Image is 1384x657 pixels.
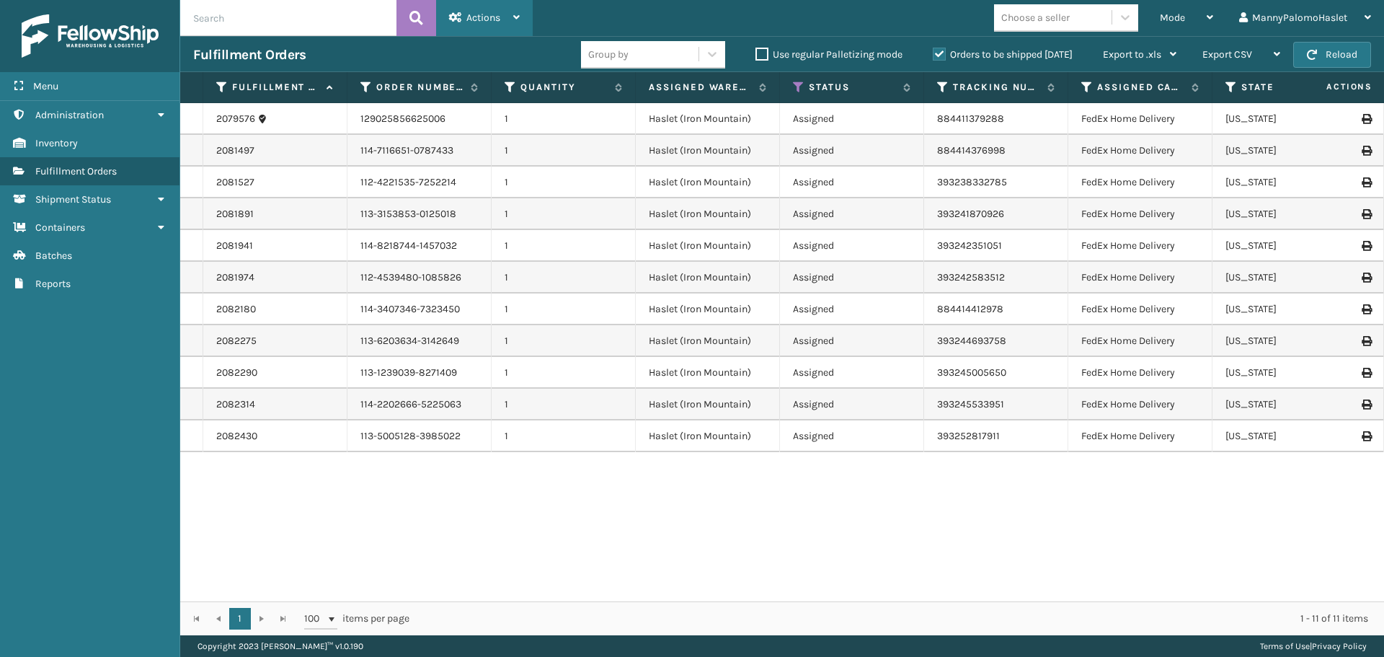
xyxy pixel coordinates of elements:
[347,294,492,325] td: 114-3407346-7323450
[1212,325,1357,357] td: [US_STATE]
[933,48,1073,61] label: Orders to be shipped [DATE]
[1212,103,1357,135] td: [US_STATE]
[35,221,85,234] span: Containers
[22,14,159,58] img: logo
[1202,48,1252,61] span: Export CSV
[780,294,924,325] td: Assigned
[492,389,636,420] td: 1
[780,389,924,420] td: Assigned
[636,135,780,167] td: Haslet (Iron Mountain)
[216,366,257,380] a: 2082290
[780,103,924,135] td: Assigned
[492,420,636,452] td: 1
[1212,357,1357,389] td: [US_STATE]
[1212,198,1357,230] td: [US_STATE]
[1260,635,1367,657] div: |
[376,81,463,94] label: Order Number
[1068,230,1212,262] td: FedEx Home Delivery
[1103,48,1161,61] span: Export to .xls
[1068,357,1212,389] td: FedEx Home Delivery
[1068,135,1212,167] td: FedEx Home Delivery
[216,239,253,253] a: 2081941
[636,325,780,357] td: Haslet (Iron Mountain)
[1212,262,1357,294] td: [US_STATE]
[216,175,254,190] a: 2081527
[35,193,111,206] span: Shipment Status
[780,167,924,198] td: Assigned
[347,389,492,420] td: 114-2202666-5225063
[780,198,924,230] td: Assigned
[937,208,1004,220] a: 393241870926
[216,334,257,348] a: 2082275
[1260,641,1310,651] a: Terms of Use
[1281,75,1381,99] span: Actions
[1212,420,1357,452] td: [US_STATE]
[1068,389,1212,420] td: FedEx Home Delivery
[216,302,256,317] a: 2082180
[1362,336,1370,346] i: Print Label
[35,109,104,121] span: Administration
[1160,12,1185,24] span: Mode
[636,389,780,420] td: Haslet (Iron Mountain)
[1362,400,1370,410] i: Print Label
[1212,167,1357,198] td: [US_STATE]
[492,325,636,357] td: 1
[780,357,924,389] td: Assigned
[347,103,492,135] td: 129025856625006
[780,262,924,294] td: Assigned
[304,612,326,626] span: 100
[1362,368,1370,378] i: Print Label
[35,278,71,290] span: Reports
[216,144,254,158] a: 2081497
[216,112,255,126] a: 2079576
[216,429,257,444] a: 2082430
[347,135,492,167] td: 114-7116651-0787433
[780,325,924,357] td: Assigned
[347,420,492,452] td: 113-5005128-3985022
[1241,81,1328,94] label: State
[347,325,492,357] td: 113-6203634-3142649
[492,357,636,389] td: 1
[1362,146,1370,156] i: Print Label
[588,47,629,62] div: Group by
[937,303,1003,315] a: 884414412978
[35,137,78,149] span: Inventory
[1362,114,1370,124] i: Print Label
[1293,42,1371,68] button: Reload
[780,135,924,167] td: Assigned
[809,81,896,94] label: Status
[229,608,251,630] a: 1
[636,198,780,230] td: Haslet (Iron Mountain)
[35,250,72,262] span: Batches
[347,357,492,389] td: 113-1239039-8271409
[937,335,1006,347] a: 393244693758
[1068,167,1212,198] td: FedEx Home Delivery
[347,167,492,198] td: 112-4221535-7252214
[1362,431,1370,441] i: Print Label
[347,262,492,294] td: 112-4539480-1085826
[1362,304,1370,314] i: Print Label
[937,113,1004,125] a: 884411379288
[1068,262,1212,294] td: FedEx Home Delivery
[937,430,1000,442] a: 393252817911
[347,198,492,230] td: 113-3153853-0125018
[1362,177,1370,188] i: Print Label
[1212,135,1357,167] td: [US_STATE]
[232,81,319,94] label: Fulfillment Order Id
[636,103,780,135] td: Haslet (Iron Mountain)
[1097,81,1184,94] label: Assigned Carrier Service
[1001,10,1070,25] div: Choose a seller
[430,612,1368,626] div: 1 - 11 of 11 items
[492,262,636,294] td: 1
[492,230,636,262] td: 1
[492,103,636,135] td: 1
[520,81,608,94] label: Quantity
[780,230,924,262] td: Assigned
[953,81,1040,94] label: Tracking Number
[33,80,58,92] span: Menu
[216,270,254,285] a: 2081974
[1068,294,1212,325] td: FedEx Home Delivery
[780,420,924,452] td: Assigned
[1068,103,1212,135] td: FedEx Home Delivery
[347,230,492,262] td: 114-8218744-1457032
